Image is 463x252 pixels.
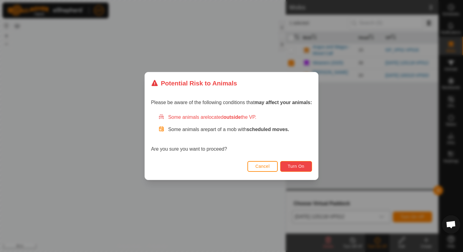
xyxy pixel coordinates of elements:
button: Cancel [247,161,278,172]
span: Please be aware of the following conditions that [151,100,312,105]
strong: may affect your animals: [254,100,312,105]
div: Are you sure you want to proceed? [151,114,312,153]
div: Open chat [442,215,460,234]
span: Cancel [255,164,270,169]
div: Potential Risk to Animals [151,78,237,88]
strong: scheduled moves. [247,127,289,132]
strong: outside [224,115,241,120]
span: Turn On [288,164,304,169]
span: part of a mob with [208,127,289,132]
span: located the VP. [208,115,256,120]
button: Turn On [280,161,312,172]
p: Some animals are [168,126,312,133]
div: Some animals are [158,114,312,121]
